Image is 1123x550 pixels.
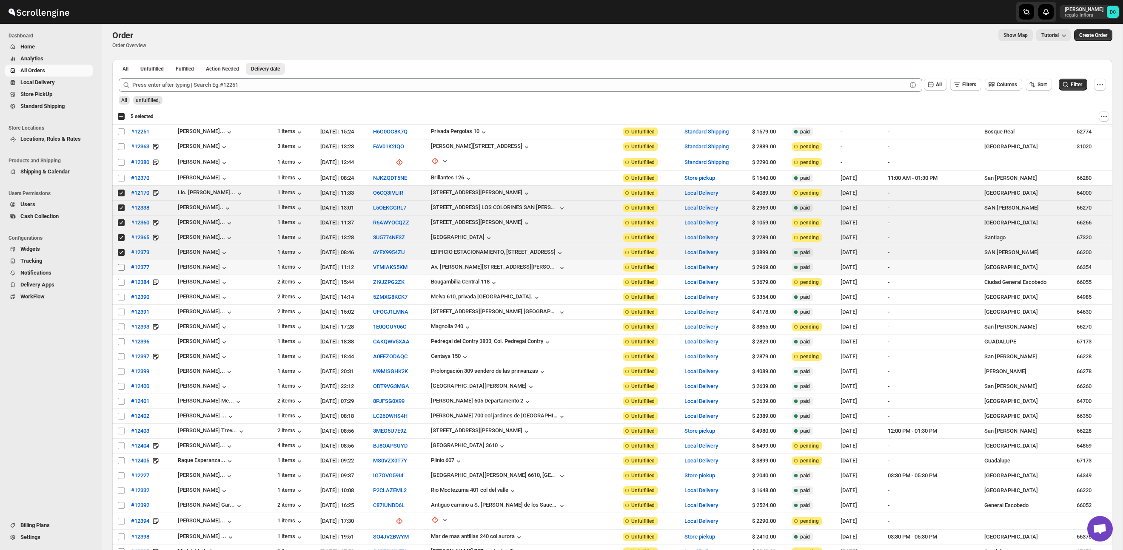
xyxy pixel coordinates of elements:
[5,291,93,303] button: WorkFlow
[684,323,718,330] button: Local Delivery
[431,143,522,149] div: [PERSON_NAME][STREET_ADDRESS]
[131,204,149,212] span: #12338
[277,308,304,317] button: 2 items
[178,472,225,478] div: [PERSON_NAME]...
[178,308,234,317] button: [PERSON_NAME]...
[373,234,405,241] button: 3U5774NF3Z
[7,1,71,23] img: ScrollEngine
[131,189,149,197] span: #12170
[684,368,718,374] button: Local Delivery
[277,219,304,227] button: 1 items
[131,158,149,167] span: #12380
[126,409,154,423] button: #12402
[5,41,93,53] button: Home
[1041,32,1059,38] span: Tutorial
[178,368,234,376] button: [PERSON_NAME]...
[373,353,408,360] button: A0EEZODAQC
[431,219,531,227] button: [STREET_ADDRESS][PERSON_NAME]
[5,198,93,210] button: Users
[131,174,149,182] span: #12370
[178,353,228,361] div: [PERSON_NAME]
[206,65,239,72] span: Action Needed
[997,82,1017,88] span: Columns
[684,279,718,285] button: Local Delivery
[373,428,407,434] button: 3MEO5U7E9Z
[131,128,149,136] span: #12251
[373,249,405,255] button: 6YEX9954ZU
[178,234,234,242] button: [PERSON_NAME]...
[431,174,473,183] button: Brillantes 126
[171,63,199,75] button: Fulfilled
[126,335,154,349] button: #12396
[277,189,304,198] div: 1 items
[126,394,154,408] button: #12401
[178,249,228,257] div: [PERSON_NAME]
[1071,82,1082,88] span: Filter
[277,412,304,421] div: 1 items
[277,338,304,346] div: 1 items
[277,383,304,391] button: 1 items
[178,219,225,225] div: [PERSON_NAME]...
[126,380,154,393] button: #12400
[126,231,154,244] button: #12365
[131,263,149,272] span: #12377
[178,204,223,210] div: [PERSON_NAME]..
[178,412,226,419] div: [PERSON_NAME] ...
[277,472,304,480] button: 1 items
[431,353,461,359] div: Centaya 150
[373,279,405,285] button: ZI9JZPG2ZK
[131,293,149,301] span: #12390
[126,201,154,215] button: #12338
[431,143,531,151] button: [PERSON_NAME][STREET_ADDRESS]
[126,350,154,363] button: #12397
[431,338,543,344] div: Pedregal del Contry 3833, Col. Pedregal Contry
[684,175,715,181] button: Store pickup
[998,29,1033,41] button: Map action label
[431,472,566,480] button: [GEOGRAPHIC_DATA][PERSON_NAME] 6610, [GEOGRAPHIC_DATA] sector
[684,309,718,315] button: Local Delivery
[126,216,154,230] button: #12360
[373,128,408,135] button: H6G0OG8K7Q
[684,457,718,464] button: Local Delivery
[431,234,493,242] button: [GEOGRAPHIC_DATA]
[126,156,154,169] button: #12380
[178,128,225,134] div: [PERSON_NAME]...
[126,454,154,468] button: #12405
[936,82,942,88] span: All
[684,398,718,404] button: Local Delivery
[178,457,225,463] div: Raque Esperanza...
[277,353,304,361] div: 1 items
[126,186,154,200] button: #12170
[251,65,280,72] span: Delivery date
[178,383,228,391] div: [PERSON_NAME]
[178,442,234,451] button: [PERSON_NAME]...
[684,294,718,300] button: Local Delivery
[123,65,128,72] span: All
[178,472,234,480] button: [PERSON_NAME]...
[431,368,538,374] div: Prolongación 309 sendero de las prinvanzas
[5,255,93,267] button: Tracking
[277,159,304,167] button: 1 items
[431,264,558,270] div: Av. [PERSON_NAME][STREET_ADDRESS][PERSON_NAME] [GEOGRAPHIC_DATA], N.L
[178,159,228,167] div: [PERSON_NAME]
[126,261,154,274] button: #12377
[684,353,718,360] button: Local Delivery
[431,128,488,136] button: Privada Pergolas 10
[1099,111,1109,122] button: Actions
[178,143,228,151] button: [PERSON_NAME]
[178,278,228,287] div: [PERSON_NAME]
[431,174,464,181] div: Brillantes 126
[20,136,81,142] span: Locations, Rules & Rates
[684,413,718,419] button: Local Delivery
[431,249,556,255] div: EDIFICIO ESTACIONAMIENTO, [STREET_ADDRESS]
[277,174,304,183] button: 1 items
[431,278,490,285] div: Bougambilia Central 118
[277,278,304,287] button: 2 items
[277,293,304,302] button: 2 items
[178,323,228,332] button: [PERSON_NAME]
[131,471,149,480] span: #12227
